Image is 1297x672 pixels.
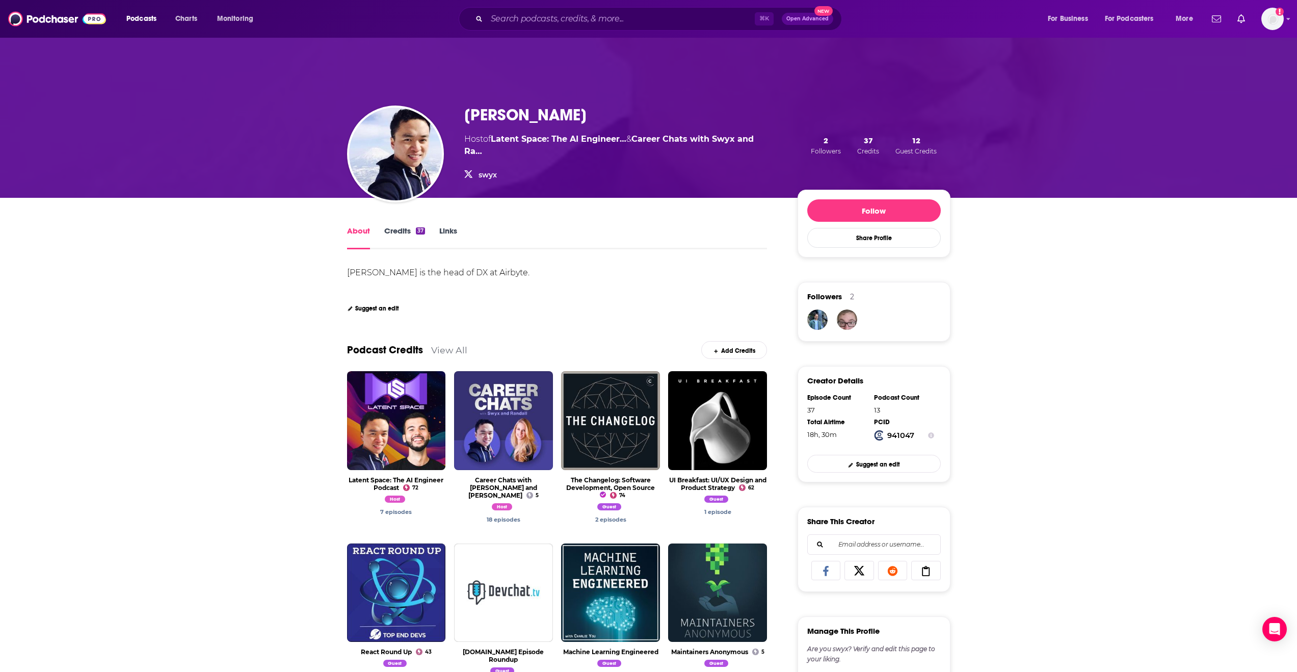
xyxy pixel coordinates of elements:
span: Guest Credits [895,147,937,155]
button: open menu [1041,11,1101,27]
input: Email address or username... [816,535,932,554]
a: 62 [739,484,754,491]
a: Shawn Wang [385,497,408,504]
a: 5 [526,492,539,499]
span: Logged in as baroutunian [1261,8,1284,30]
a: View All [431,345,467,355]
span: Followers [811,147,841,155]
span: 37 [864,136,873,145]
a: 74 [610,492,625,499]
span: Podcasts [126,12,156,26]
span: 5 [761,650,764,654]
a: Career Chats with Swyx and Randall [468,476,537,499]
div: Podcast Count [874,394,934,402]
a: Add Credits [701,341,767,359]
a: Charts [169,11,203,27]
button: 12Guest Credits [892,135,940,156]
button: Show Info [928,430,934,441]
a: Show notifications dropdown [1208,10,1225,28]
img: joao [807,309,828,330]
span: of [483,134,626,144]
img: User Profile [1261,8,1284,30]
div: Search podcasts, credits, & more... [468,7,852,31]
span: Guest [383,660,407,667]
span: Host [464,134,483,144]
span: Open Advanced [786,16,829,21]
span: 18 hours, 30 minutes, 41 seconds [807,430,837,438]
a: Latent Space: The AI Engineer Podcast [349,476,443,492]
span: Guest [597,503,621,510]
div: PCID [874,418,934,426]
img: Podchaser - Follow, Share and Rate Podcasts [8,9,106,29]
a: Credits37 [384,226,425,249]
span: ⌘ K [755,12,774,25]
div: 37 [807,406,867,414]
span: Guest [704,496,728,503]
a: Suggest an edit [347,305,400,312]
a: 5 [752,649,764,655]
a: Shawn Wang [704,508,731,515]
span: Guest [704,660,728,667]
img: simon.scarfe [837,309,857,330]
a: Devchat.tv Episode Roundup [463,648,544,663]
div: 2 [850,292,854,301]
a: React Round Up [361,648,412,656]
span: 74 [619,494,625,498]
span: More [1176,12,1193,26]
div: Total Airtime [807,418,867,426]
a: Maintainers Anonymous [671,648,748,656]
a: swyx [479,170,497,179]
a: Shawn Wang [597,505,624,512]
a: 72 [403,484,418,491]
div: Open Intercom Messenger [1262,617,1287,641]
div: [PERSON_NAME] is the head of DX at Airbyte. [347,268,530,277]
button: open menu [1098,11,1169,27]
h1: [PERSON_NAME] [464,105,587,125]
div: Are you swyx? Verify and edit this page to your liking. [807,644,941,664]
button: open menu [1169,11,1206,27]
span: Guest [597,660,621,667]
span: 5 [536,494,539,498]
a: Latent Space: The AI Engineer Podcast [491,134,626,144]
button: open menu [210,11,267,27]
a: Shawn Wang [704,661,731,668]
a: Copy Link [911,561,941,580]
a: The Changelog: Software Development, Open Source [566,476,655,499]
svg: Add a profile image [1276,8,1284,16]
a: Show notifications dropdown [1233,10,1249,28]
a: Shawn Wang [383,661,410,668]
span: For Business [1048,12,1088,26]
span: & [626,134,631,144]
img: Shawn Wang [349,108,442,200]
input: Search podcasts, credits, & more... [487,11,755,27]
strong: 941047 [887,431,914,440]
div: 37 [416,227,425,235]
button: Open AdvancedNew [782,13,833,25]
span: For Podcasters [1105,12,1154,26]
a: Shawn Wang [704,497,731,504]
span: Charts [175,12,197,26]
div: 13 [874,406,934,414]
a: Shawn Wang [597,661,624,668]
a: Share on Facebook [811,561,841,580]
button: Follow [807,199,941,222]
span: 62 [748,486,754,490]
span: 2 [824,136,828,145]
span: Host [492,503,512,510]
a: UI Breakfast: UI/UX Design and Product Strategy [669,476,766,492]
button: Share Profile [807,228,941,248]
a: About [347,226,370,249]
a: 43 [416,649,432,655]
a: Suggest an edit [807,455,941,473]
span: 43 [425,650,432,654]
span: 12 [912,136,920,145]
a: Share on X/Twitter [844,561,874,580]
span: New [814,6,833,16]
a: Machine Learning Engineered [563,648,658,656]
